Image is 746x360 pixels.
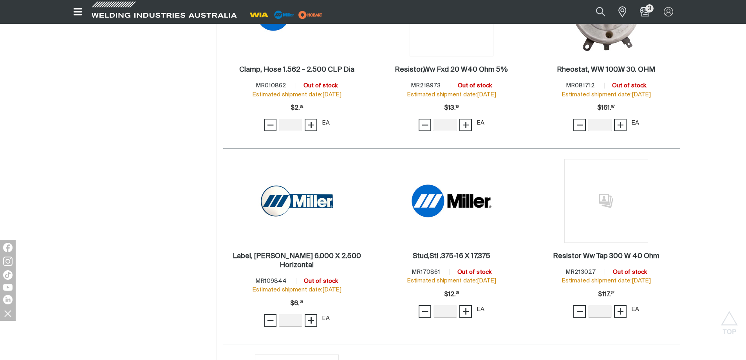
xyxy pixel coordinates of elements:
input: Product name or item number... [578,3,614,21]
h2: Resistor Ww Tap 300 W 40 Ohm [553,253,659,260]
span: $13. [444,100,459,116]
span: Out of stock [612,83,646,89]
h2: Clamp, Hose 1.562 - 2.500 CLP Dia [239,66,354,73]
span: MR218973 [411,83,441,89]
span: MR170861 [412,269,440,275]
span: Estimated shipment date: [DATE] [562,278,651,284]
sup: 58 [300,300,303,304]
a: Rheostat, WW 100.W 30. OHM [557,65,655,74]
a: Stud,Stl .375-16 X 17.375 [413,252,490,261]
span: Estimated shipment date: [DATE] [407,278,496,284]
span: + [617,118,624,132]
span: MR109844 [255,278,287,284]
span: $2. [291,100,303,116]
sup: 68 [456,291,459,295]
img: No image for this product [564,159,648,243]
span: + [307,118,315,132]
span: − [267,314,274,327]
button: Search products [587,3,614,21]
h2: Stud,Stl .375-16 X 17.375 [413,253,490,260]
div: Price [444,100,459,116]
span: + [307,314,315,327]
img: Instagram [3,257,13,266]
span: Estimated shipment date: [DATE] [252,92,341,98]
span: MR010862 [256,83,286,89]
div: Price [598,287,614,302]
span: Out of stock [458,83,492,89]
a: Resistor,Ww Fxd 20 W40 Ohm 5% [395,65,508,74]
span: $161. [597,100,615,116]
div: Price [444,287,459,302]
a: Resistor Ww Tap 300 W 40 Ohm [553,252,659,261]
span: Out of stock [613,269,647,275]
span: + [462,305,470,318]
span: − [576,118,583,132]
span: Out of stock [457,269,491,275]
span: − [267,118,274,132]
a: miller [296,12,325,18]
span: $12. [444,287,459,302]
div: Price [597,100,615,116]
span: MR081712 [566,83,595,89]
img: miller [296,9,325,21]
span: Estimated shipment date: [DATE] [407,92,496,98]
span: Out of stock [303,83,338,89]
a: Label, [PERSON_NAME] 6.000 X 2.500 Horizontal [227,252,367,270]
sup: 97 [611,105,615,109]
h2: Resistor,Ww Fxd 20 W40 Ohm 5% [395,66,508,73]
span: + [462,118,470,132]
img: TikTok [3,270,13,280]
img: Stud,Stl .375-16 X 17.375 [410,159,493,243]
div: EA [322,119,330,128]
button: Scroll to top [721,311,738,329]
span: − [576,305,583,318]
img: LinkedIn [3,295,13,304]
a: Clamp, Hose 1.562 - 2.500 CLP Dia [239,65,354,74]
span: Estimated shipment date: [DATE] [252,287,341,293]
sup: 92 [300,105,303,109]
span: $117. [598,287,614,302]
span: MR213027 [565,269,596,275]
div: EA [477,119,484,128]
span: Estimated shipment date: [DATE] [562,92,651,98]
span: − [421,118,429,132]
img: Facebook [3,243,13,252]
sup: 67 [611,291,614,295]
div: EA [631,119,639,128]
span: Out of stock [304,278,338,284]
sup: 16 [456,105,459,109]
div: Price [291,100,303,116]
span: + [617,305,624,318]
h2: Rheostat, WW 100.W 30. OHM [557,66,655,73]
h2: Label, [PERSON_NAME] 6.000 X 2.500 Horizontal [233,253,361,269]
img: YouTube [3,284,13,291]
div: EA [631,305,639,314]
div: Price [290,296,303,311]
span: − [421,305,429,318]
div: EA [477,305,484,314]
img: Label, Miller 6.000 X 2.500 Horizontal [255,159,339,243]
div: EA [322,314,330,323]
img: hide socials [1,307,14,320]
span: $6. [290,296,303,311]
